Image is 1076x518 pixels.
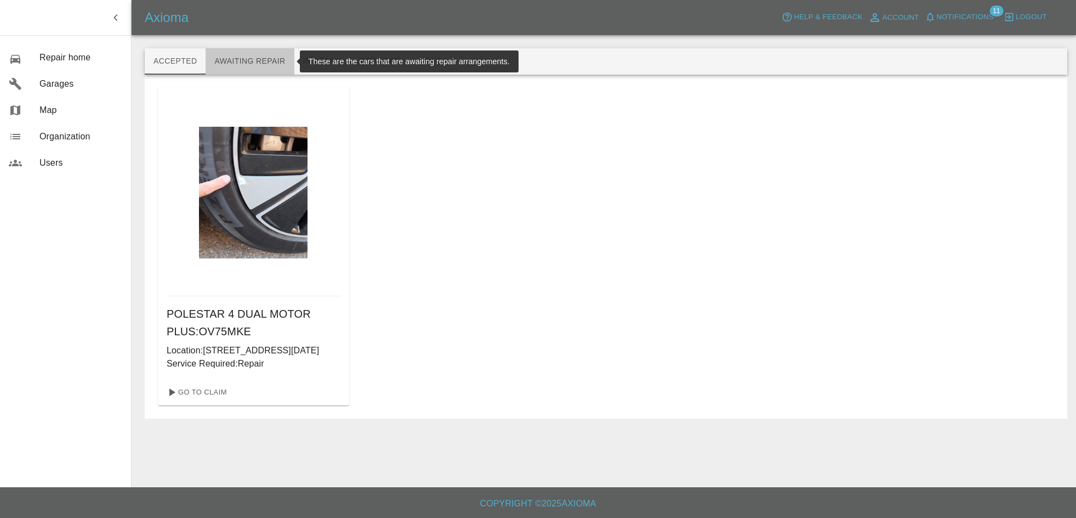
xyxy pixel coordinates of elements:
[39,130,122,143] span: Organization
[883,12,919,24] span: Account
[167,305,340,340] h6: POLESTAR 4 DUAL MOTOR PLUS : OV75MKE
[39,104,122,117] span: Map
[9,496,1067,511] h6: Copyright © 2025 Axioma
[39,51,122,64] span: Repair home
[206,48,294,75] button: Awaiting Repair
[145,48,206,75] button: Accepted
[167,344,340,357] p: Location: [STREET_ADDRESS][DATE]
[39,156,122,170] span: Users
[39,77,122,91] span: Garages
[1001,9,1050,26] button: Logout
[167,357,340,370] p: Service Required: Repair
[1016,11,1047,24] span: Logout
[922,9,997,26] button: Notifications
[294,48,352,75] button: In Repair
[866,9,922,26] a: Account
[409,48,459,75] button: Paid
[351,48,409,75] button: Repaired
[794,11,862,24] span: Help & Feedback
[937,11,994,24] span: Notifications
[145,9,189,26] h5: Axioma
[989,5,1003,16] span: 11
[779,9,865,26] button: Help & Feedback
[162,384,230,401] a: Go To Claim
